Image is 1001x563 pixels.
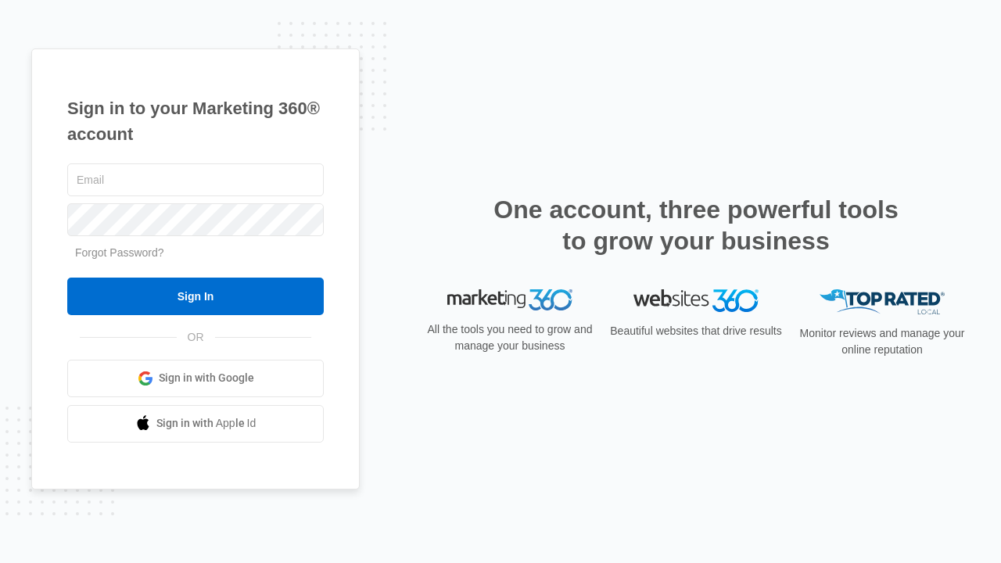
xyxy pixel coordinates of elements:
[447,289,572,311] img: Marketing 360
[177,329,215,346] span: OR
[67,163,324,196] input: Email
[67,405,324,443] a: Sign in with Apple Id
[489,194,903,256] h2: One account, three powerful tools to grow your business
[67,95,324,147] h1: Sign in to your Marketing 360® account
[67,360,324,397] a: Sign in with Google
[820,289,945,315] img: Top Rated Local
[422,321,597,354] p: All the tools you need to grow and manage your business
[795,325,970,358] p: Monitor reviews and manage your online reputation
[67,278,324,315] input: Sign In
[156,415,257,432] span: Sign in with Apple Id
[608,323,784,339] p: Beautiful websites that drive results
[75,246,164,259] a: Forgot Password?
[159,370,254,386] span: Sign in with Google
[633,289,759,312] img: Websites 360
